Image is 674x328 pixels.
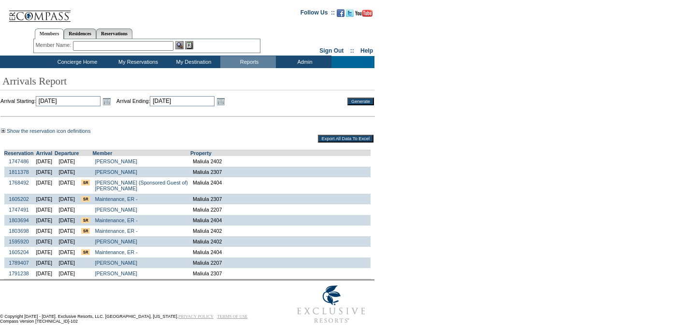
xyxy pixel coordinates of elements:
a: [PERSON_NAME] [95,169,137,175]
a: 1605202 [9,196,29,202]
td: [DATE] [55,257,79,268]
a: TERMS OF USE [217,314,248,319]
a: [PERSON_NAME] [95,239,137,244]
a: Follow us on Twitter [346,12,354,18]
a: 1789407 [9,260,29,266]
input: There are special requests for this reservation! [81,196,90,202]
td: Follow Us :: [301,8,335,20]
td: My Destination [165,56,220,68]
td: Maliula 2402 [190,226,371,236]
a: Maintenance, ER - [95,228,137,234]
td: [DATE] [34,177,55,194]
td: My Reservations [109,56,165,68]
a: 1803694 [9,217,29,223]
td: [DATE] [34,247,55,257]
td: [DATE] [55,204,79,215]
td: [DATE] [55,247,79,257]
a: 1747491 [9,207,29,213]
td: [DATE] [34,167,55,177]
a: Subscribe to our YouTube Channel [355,12,373,18]
a: Member [92,150,112,156]
td: Arrival Starting: Arrival Ending: [0,96,334,107]
td: Maliula 2307 [190,268,371,279]
a: 1811378 [9,169,29,175]
a: [PERSON_NAME] [95,207,137,213]
a: [PERSON_NAME] [95,158,137,164]
td: [DATE] [55,194,79,204]
td: [DATE] [55,167,79,177]
a: 1605204 [9,249,29,255]
a: [PERSON_NAME] [95,260,137,266]
input: There are special requests for this reservation! [81,249,90,255]
a: Open the calendar popup. [215,96,226,107]
td: Admin [276,56,331,68]
input: There are special requests for this reservation! [81,217,90,223]
img: Subscribe to our YouTube Channel [355,10,373,17]
td: [DATE] [34,226,55,236]
img: Become our fan on Facebook [337,9,344,17]
td: Maliula 2402 [190,156,371,167]
a: 1791238 [9,271,29,276]
a: Sign Out [319,47,344,54]
img: Follow us on Twitter [346,9,354,17]
td: [DATE] [34,204,55,215]
td: Maliula 2404 [190,215,371,226]
td: [DATE] [55,177,79,194]
a: Members [35,29,64,39]
a: [PERSON_NAME] [95,271,137,276]
td: Maliula 2404 [190,177,371,194]
input: There are special requests for this reservation! [81,180,90,185]
td: [DATE] [55,215,79,226]
a: PRIVACY POLICY [178,314,214,319]
div: Member Name: [36,41,73,49]
td: Maliula 2207 [190,204,371,215]
a: Departure [55,150,79,156]
input: Export All Data To Excel [318,135,373,143]
img: Show the reservation icon definitions [1,128,5,133]
a: Arrival [36,150,52,156]
a: 1747486 [9,158,29,164]
td: [DATE] [34,156,55,167]
a: Open the calendar popup. [101,96,112,107]
td: [DATE] [55,156,79,167]
td: Maliula 2307 [190,167,371,177]
a: Maintenance, ER - [95,249,137,255]
a: Property [190,150,212,156]
span: :: [350,47,354,54]
a: 1595920 [9,239,29,244]
td: Concierge Home [43,56,109,68]
td: Maliula 2307 [190,194,371,204]
a: Reservations [96,29,132,39]
td: [DATE] [34,268,55,279]
td: Maliula 2207 [190,257,371,268]
img: Compass Home [8,2,71,22]
a: 1803698 [9,228,29,234]
a: Maintenance, ER - [95,217,137,223]
td: [DATE] [55,226,79,236]
td: [DATE] [55,268,79,279]
td: [DATE] [34,215,55,226]
td: [DATE] [55,236,79,247]
td: [DATE] [34,257,55,268]
input: There are special requests for this reservation! [81,228,90,234]
a: 1768492 [9,180,29,185]
a: Residences [64,29,96,39]
td: Maliula 2404 [190,247,371,257]
a: Show the reservation icon definitions [7,128,91,134]
td: Maliula 2402 [190,236,371,247]
img: View [175,41,184,49]
td: [DATE] [34,236,55,247]
a: [PERSON_NAME] (Sponsored Guest of)[PERSON_NAME] [95,180,187,191]
a: Become our fan on Facebook [337,12,344,18]
img: Reservations [185,41,193,49]
a: Maintenance, ER - [95,196,137,202]
a: Reservation [4,150,34,156]
td: Reports [220,56,276,68]
input: Generate [347,98,374,105]
td: [DATE] [34,194,55,204]
a: Help [360,47,373,54]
